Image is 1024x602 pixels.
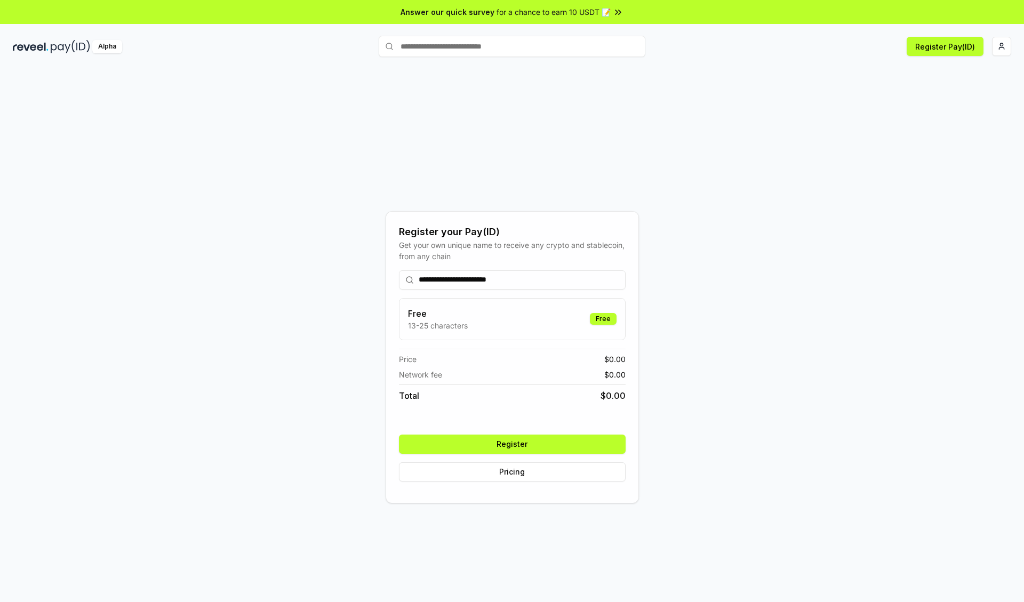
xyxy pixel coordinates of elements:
[601,389,626,402] span: $ 0.00
[408,320,468,331] p: 13-25 characters
[399,389,419,402] span: Total
[604,369,626,380] span: $ 0.00
[907,37,983,56] button: Register Pay(ID)
[408,307,468,320] h3: Free
[399,354,417,365] span: Price
[13,40,49,53] img: reveel_dark
[399,369,442,380] span: Network fee
[401,6,494,18] span: Answer our quick survey
[399,239,626,262] div: Get your own unique name to receive any crypto and stablecoin, from any chain
[590,313,617,325] div: Free
[604,354,626,365] span: $ 0.00
[51,40,90,53] img: pay_id
[399,224,626,239] div: Register your Pay(ID)
[399,462,626,481] button: Pricing
[92,40,122,53] div: Alpha
[399,435,626,454] button: Register
[497,6,611,18] span: for a chance to earn 10 USDT 📝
